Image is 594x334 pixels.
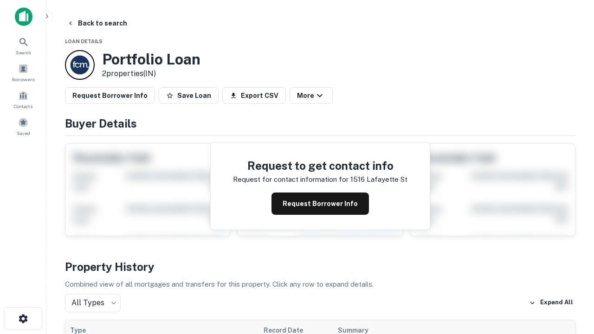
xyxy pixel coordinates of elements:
iframe: Chat Widget [548,260,594,304]
a: Borrowers [3,60,44,85]
p: 2 properties (IN) [102,68,200,79]
p: Combined view of all mortgages and transfers for this property. Click any row to expand details. [65,279,575,290]
button: More [290,87,333,104]
span: Borrowers [12,76,34,83]
button: Request Borrower Info [65,87,155,104]
p: 1516 lafayette st [350,174,407,185]
span: Contacts [14,103,32,110]
span: Loan Details [65,39,103,44]
button: Export CSV [222,87,286,104]
button: Back to search [63,15,131,32]
h4: Property History [65,258,575,275]
a: Search [3,33,44,58]
button: Request Borrower Info [271,193,369,215]
button: Expand All [527,296,575,310]
a: Contacts [3,87,44,112]
span: Saved [17,129,30,137]
div: All Types [65,294,121,312]
span: Search [16,49,31,56]
p: Request for contact information for [233,174,349,185]
a: Saved [3,114,44,139]
img: capitalize-icon.png [15,7,32,26]
h3: Portfolio Loan [102,51,200,68]
h4: Request to get contact info [233,157,407,174]
button: Save Loan [159,87,219,104]
h4: Buyer Details [65,115,575,132]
